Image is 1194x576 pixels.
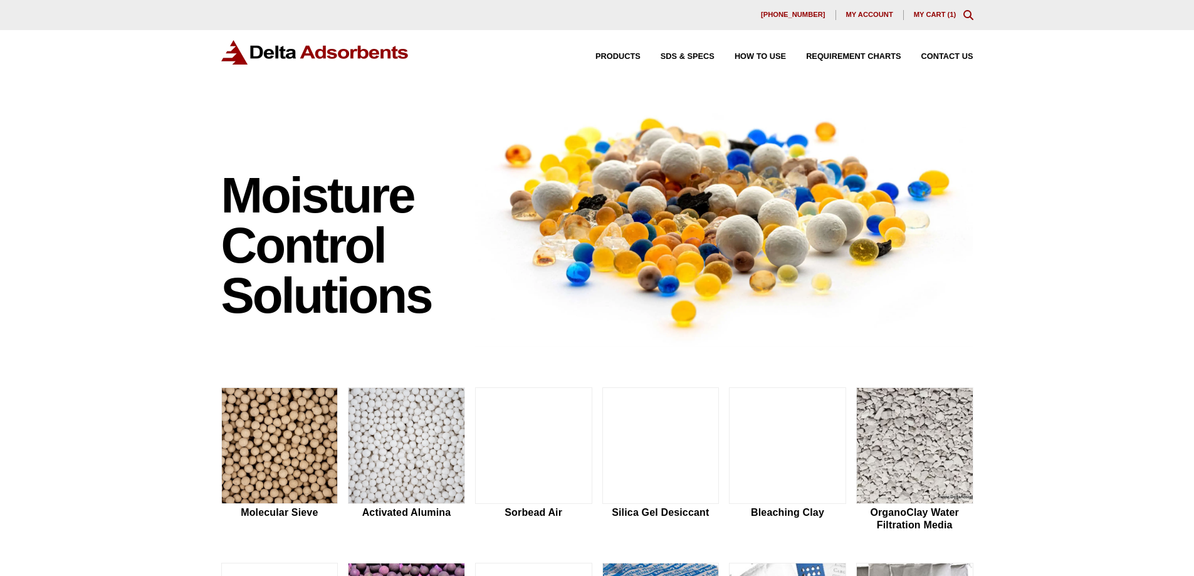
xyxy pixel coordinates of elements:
[221,170,463,321] h1: Moisture Control Solutions
[963,10,973,20] div: Toggle Modal Content
[602,506,720,518] h2: Silica Gel Desiccant
[846,11,893,18] span: My account
[921,53,973,61] span: Contact Us
[836,10,904,20] a: My account
[641,53,715,61] a: SDS & SPECS
[856,387,973,533] a: OrganoClay Water Filtration Media
[715,53,786,61] a: How to Use
[475,506,592,518] h2: Sorbead Air
[348,506,465,518] h2: Activated Alumina
[475,95,973,347] img: Image
[221,387,338,533] a: Molecular Sieve
[729,506,846,518] h2: Bleaching Clay
[786,53,901,61] a: Requirement Charts
[475,387,592,533] a: Sorbead Air
[221,506,338,518] h2: Molecular Sieve
[914,11,956,18] a: My Cart (1)
[901,53,973,61] a: Contact Us
[602,387,720,533] a: Silica Gel Desiccant
[950,11,953,18] span: 1
[751,10,836,20] a: [PHONE_NUMBER]
[661,53,715,61] span: SDS & SPECS
[221,40,409,65] img: Delta Adsorbents
[856,506,973,530] h2: OrganoClay Water Filtration Media
[806,53,901,61] span: Requirement Charts
[575,53,641,61] a: Products
[735,53,786,61] span: How to Use
[595,53,641,61] span: Products
[348,387,465,533] a: Activated Alumina
[761,11,825,18] span: [PHONE_NUMBER]
[729,387,846,533] a: Bleaching Clay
